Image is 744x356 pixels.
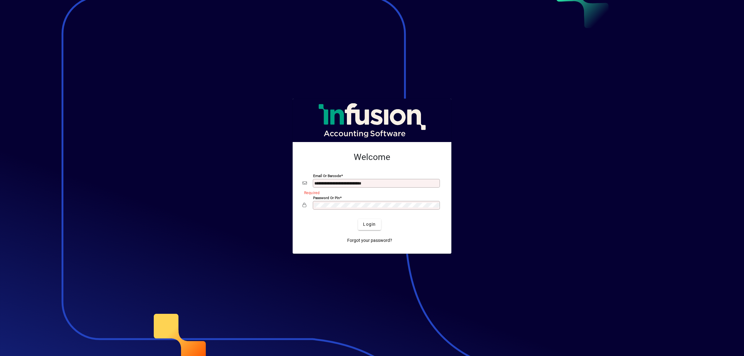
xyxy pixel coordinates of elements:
[313,195,340,200] mat-label: Password or Pin
[304,189,436,196] mat-error: Required
[363,221,376,228] span: Login
[358,219,381,230] button: Login
[347,237,392,244] span: Forgot your password?
[303,152,441,162] h2: Welcome
[313,173,341,178] mat-label: Email or Barcode
[345,235,395,246] a: Forgot your password?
